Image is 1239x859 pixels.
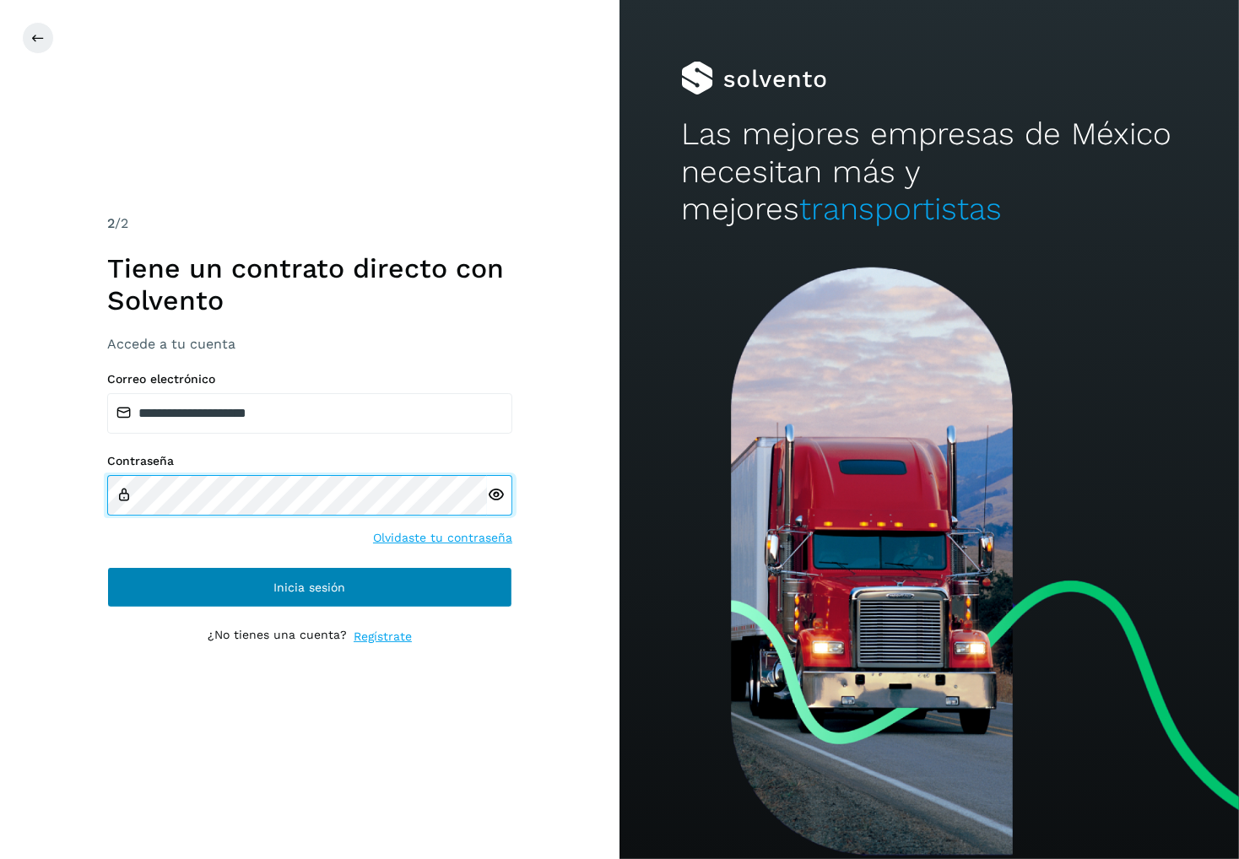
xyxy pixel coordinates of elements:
a: Olvidaste tu contraseña [373,529,512,547]
label: Correo electrónico [107,372,512,386]
h2: Las mejores empresas de México necesitan más y mejores [681,116,1177,228]
h3: Accede a tu cuenta [107,336,512,352]
a: Regístrate [354,628,412,646]
button: Inicia sesión [107,567,512,608]
div: /2 [107,213,512,234]
p: ¿No tienes una cuenta? [208,628,347,646]
span: 2 [107,215,115,231]
h1: Tiene un contrato directo con Solvento [107,252,512,317]
span: Inicia sesión [274,581,346,593]
label: Contraseña [107,454,512,468]
span: transportistas [799,191,1002,227]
